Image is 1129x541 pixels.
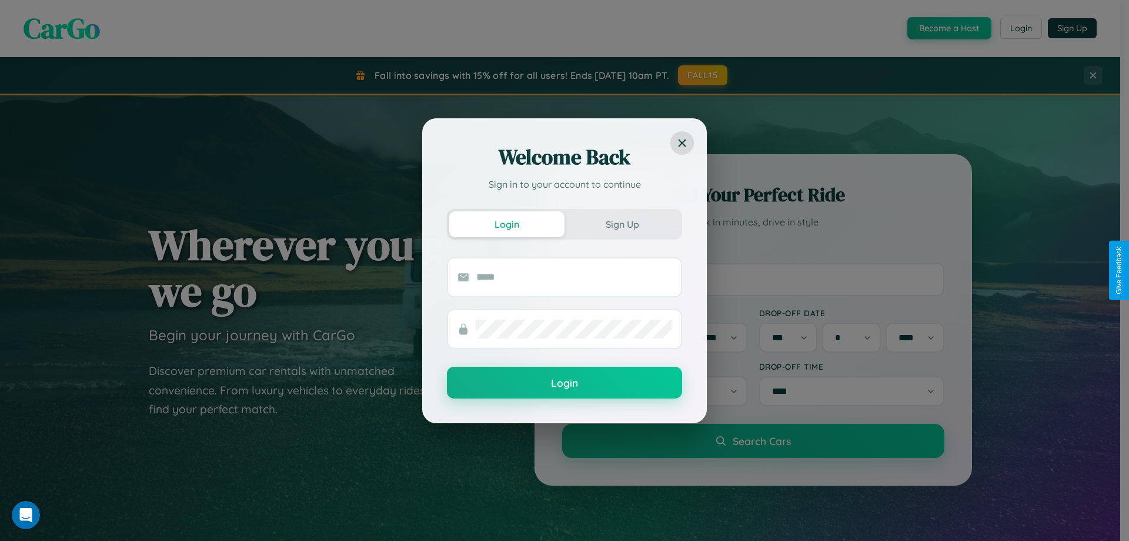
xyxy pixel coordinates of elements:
[1115,247,1123,294] div: Give Feedback
[447,143,682,171] h2: Welcome Back
[447,367,682,399] button: Login
[447,177,682,191] p: Sign in to your account to continue
[564,211,680,237] button: Sign Up
[12,501,40,529] iframe: Intercom live chat
[449,211,564,237] button: Login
